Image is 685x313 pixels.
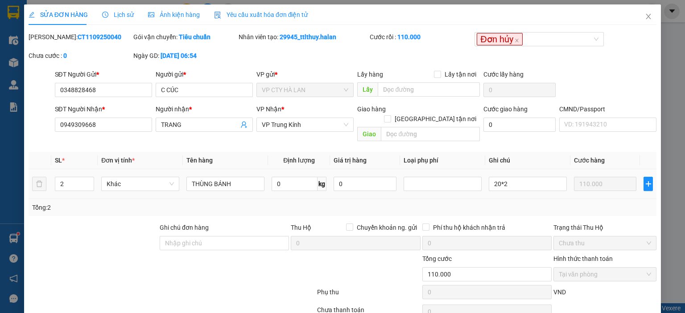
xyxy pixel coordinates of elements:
span: Thu Hộ [291,224,311,231]
span: Yêu cầu xuất hóa đơn điện tử [214,11,308,18]
img: icon [214,12,221,19]
span: Phí thu hộ khách nhận trả [429,223,509,232]
div: Người nhận [156,104,253,114]
span: Lấy [357,82,378,97]
div: Gói vận chuyển: [133,32,236,42]
div: SĐT Người Nhận [55,104,152,114]
b: 0 [63,52,67,59]
span: Giao hàng [357,106,386,113]
span: VP Trung Kính [262,118,348,131]
label: Hình thức thanh toán [553,255,613,262]
span: clock-circle [102,12,108,18]
div: Nhân viên tạo: [239,32,368,42]
span: Lấy hàng [357,71,383,78]
div: Trạng thái Thu Hộ [553,223,656,232]
span: VP CTY HÀ LAN [262,83,348,97]
input: Cước lấy hàng [483,83,556,97]
button: delete [32,177,46,191]
div: SĐT Người Gửi [55,69,152,79]
span: Cước hàng [574,157,605,164]
span: Ảnh kiện hàng [148,11,200,18]
input: VD: Bàn, Ghế [186,177,264,191]
span: user-add [240,121,248,128]
div: CMND/Passport [559,104,656,114]
div: Người gửi [156,69,253,79]
input: 0 [574,177,636,191]
div: Phụ thu [316,287,421,303]
span: Lịch sử [102,11,134,18]
span: VP Nhận [256,106,281,113]
div: Cước rồi : [370,32,473,42]
span: kg [318,177,326,191]
div: Tổng: 2 [32,203,265,212]
div: VP gửi [256,69,354,79]
span: Tổng cước [422,255,452,262]
label: Cước lấy hàng [483,71,524,78]
div: [PERSON_NAME]: [29,32,132,42]
span: Lấy tận nơi [441,69,480,79]
th: Loại phụ phí [400,152,485,169]
span: Đơn hủy [477,33,522,45]
span: VND [553,289,566,296]
span: Định lượng [283,157,315,164]
span: SỬA ĐƠN HÀNG [29,11,88,18]
button: plus [644,177,653,191]
span: close [515,38,519,43]
label: Ghi chú đơn hàng [160,224,209,231]
span: Chưa thu [559,236,651,250]
span: Giao [357,127,381,141]
button: Close [636,4,661,29]
span: Đơn vị tính [101,157,135,164]
b: 29945_ttlthuy.halan [280,33,336,41]
input: Cước giao hàng [483,118,556,132]
span: Khác [107,177,174,191]
span: close [645,13,652,20]
span: picture [148,12,154,18]
span: Tại văn phòng [559,268,651,281]
span: Giá trị hàng [334,157,367,164]
b: [DATE] 06:54 [161,52,197,59]
span: Chuyển khoản ng. gửi [353,223,421,232]
span: edit [29,12,35,18]
b: CT1109250040 [78,33,121,41]
span: Tên hàng [186,157,213,164]
b: Tiêu chuẩn [179,33,210,41]
input: Ghi Chú [489,177,567,191]
b: 110.000 [397,33,421,41]
th: Ghi chú [485,152,570,169]
div: Ngày GD: [133,51,236,61]
div: Chưa cước : [29,51,132,61]
span: SL [55,157,62,164]
input: Dọc đường [381,127,480,141]
label: Cước giao hàng [483,106,528,113]
span: plus [644,180,652,187]
input: Dọc đường [378,82,480,97]
span: [GEOGRAPHIC_DATA] tận nơi [391,114,480,124]
input: Ghi chú đơn hàng [160,236,289,250]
